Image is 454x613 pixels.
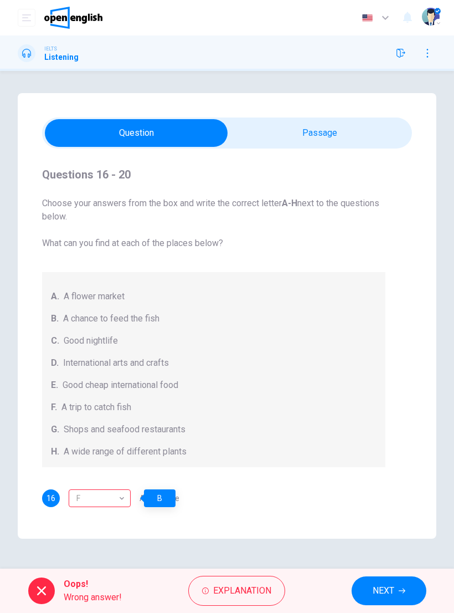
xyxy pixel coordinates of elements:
span: G. [51,423,59,436]
div: B [69,489,131,507]
span: Good cheap international food [63,379,178,392]
div: F [69,483,127,514]
h1: Listening [44,53,79,62]
span: Good nightlife [64,334,118,348]
span: C. [51,334,59,348]
span: A. [51,290,59,303]
span: Shops and seafood restaurants [64,423,185,436]
span: Wrong answer! [64,591,122,604]
img: en [360,14,374,22]
span: A wide range of different plants [64,445,187,458]
span: E. [51,379,58,392]
span: Oops! [64,578,122,591]
b: A-H [282,198,297,208]
span: IELTS [44,45,57,53]
img: OpenEnglish logo [44,7,102,29]
img: Profile picture [422,8,440,25]
button: Explanation [188,576,285,606]
button: NEXT [352,576,426,605]
span: Explanation [213,583,271,599]
span: H. [51,445,59,458]
span: D. [51,356,59,370]
button: open mobile menu [18,9,35,27]
div: B [144,489,176,507]
span: F. [51,401,57,414]
span: International arts and crafts [63,356,169,370]
span: A trip to catch fish [61,401,131,414]
span: Choose your answers from the box and write the correct letter next to the questions below. What c... [42,197,385,250]
span: A chance to feed the fish [63,312,159,325]
h4: Questions 16 - 20 [42,166,385,183]
span: NEXT [373,583,394,599]
span: B. [51,312,59,325]
span: A flower market [64,290,125,303]
span: 16 [47,494,55,502]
